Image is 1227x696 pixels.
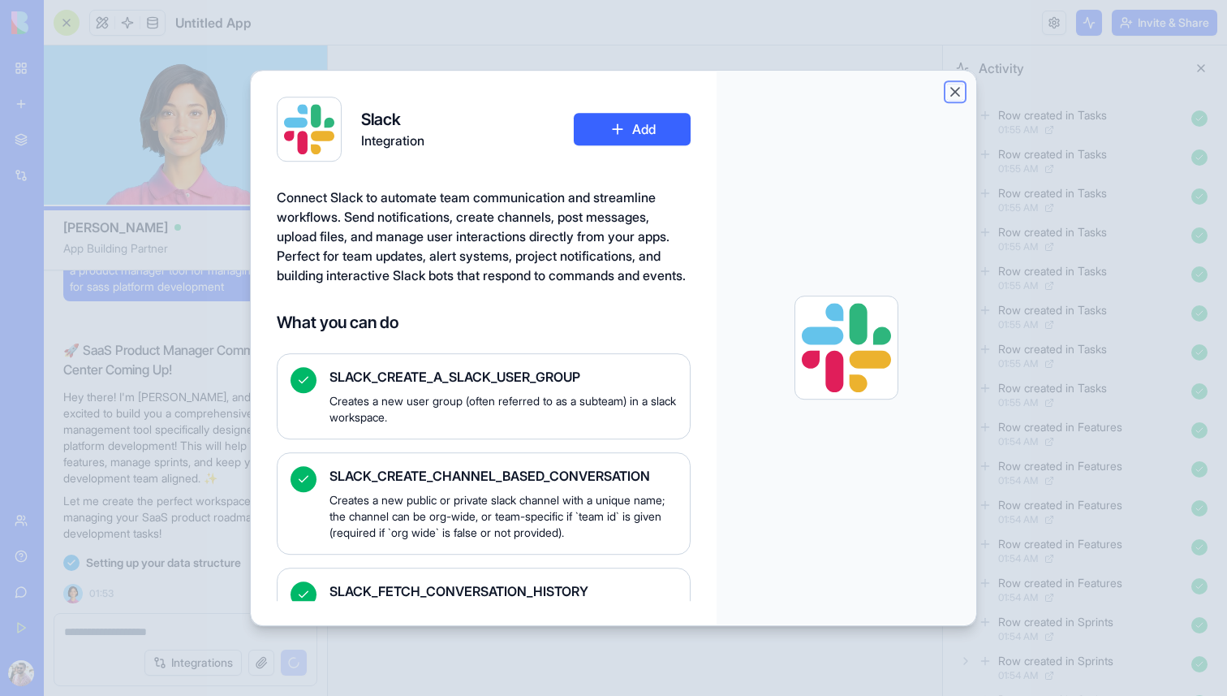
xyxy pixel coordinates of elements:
span: Creates a new user group (often referred to as a subteam) in a slack workspace. [329,393,677,426]
h4: What you can do [277,311,691,334]
h4: Slack [361,108,424,131]
span: Integration [361,131,424,150]
span: SLACK_FETCH_CONVERSATION_HISTORY [329,581,677,601]
span: Connect Slack to automate team communication and streamline workflows. Send notifications, create... [277,189,686,283]
span: Creates a new public or private slack channel with a unique name; the channel can be org-wide, or... [329,492,677,541]
span: SLACK_CREATE_A_SLACK_USER_GROUP [329,367,677,387]
span: SLACK_CREATE_CHANNEL_BASED_CONVERSATION [329,466,677,486]
button: Add [574,113,691,145]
